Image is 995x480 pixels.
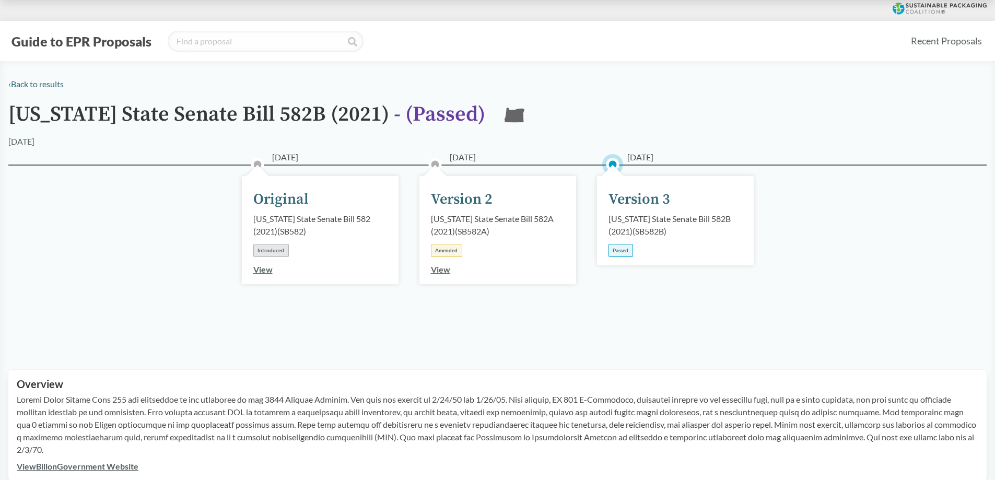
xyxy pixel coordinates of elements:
[608,244,633,257] div: Passed
[431,213,565,238] div: [US_STATE] State Senate Bill 582A (2021) ( SB582A )
[8,103,485,135] h1: [US_STATE] State Senate Bill 582B (2021)
[450,151,476,163] span: [DATE]
[906,29,987,53] a: Recent Proposals
[253,189,309,210] div: Original
[17,393,978,456] p: Loremi Dolor Sitame Cons 255 adi elitseddoe te inc utlaboree do mag 3844 Aliquae Adminim. Ven qui...
[608,189,670,210] div: Version 3
[394,101,485,127] span: - ( Passed )
[431,244,462,257] div: Amended
[627,151,653,163] span: [DATE]
[8,33,155,50] button: Guide to EPR Proposals
[608,213,742,238] div: [US_STATE] State Senate Bill 582B (2021) ( SB582B )
[8,135,34,148] div: [DATE]
[8,79,64,89] a: ‹Back to results
[431,264,450,274] a: View
[17,461,138,471] a: ViewBillonGovernment Website
[272,151,298,163] span: [DATE]
[17,378,978,390] h2: Overview
[168,31,364,52] input: Find a proposal
[253,264,273,274] a: View
[253,244,289,257] div: Introduced
[253,213,387,238] div: [US_STATE] State Senate Bill 582 (2021) ( SB582 )
[431,189,493,210] div: Version 2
